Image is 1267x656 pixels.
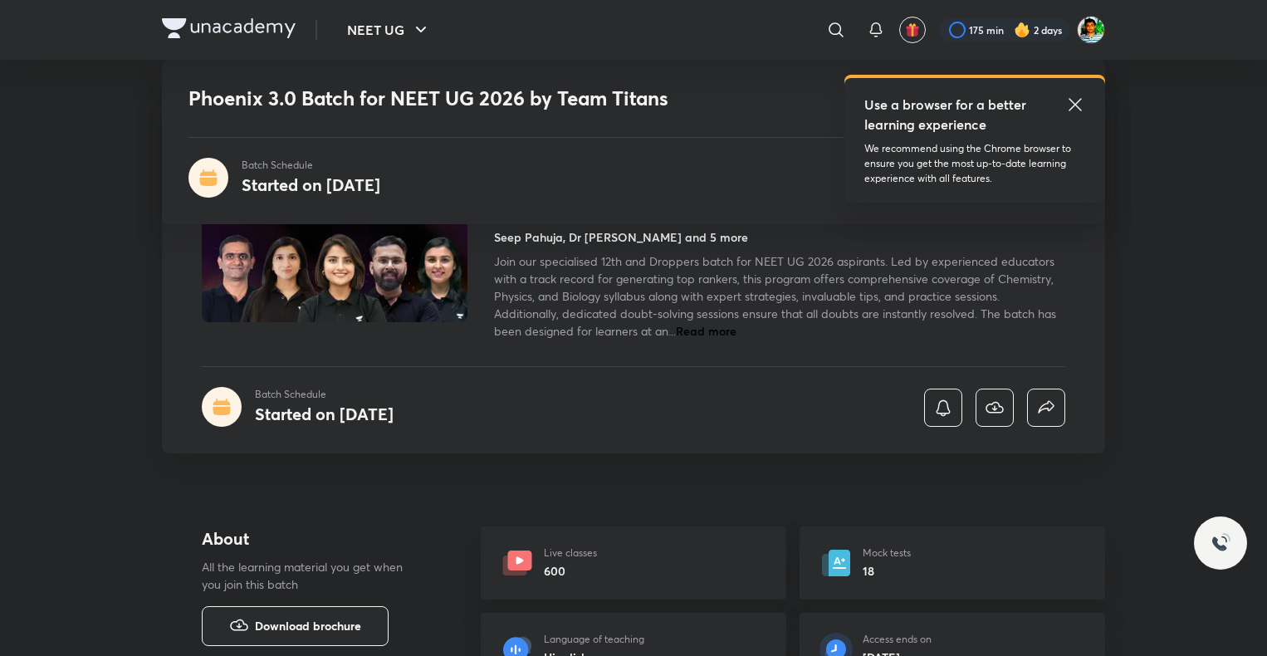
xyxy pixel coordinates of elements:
[544,562,597,580] h6: 600
[242,158,380,173] p: Batch Schedule
[905,22,920,37] img: avatar
[255,403,394,425] h4: Started on [DATE]
[202,526,428,551] h4: About
[544,546,597,561] p: Live classes
[162,18,296,38] img: Company Logo
[494,253,1056,339] span: Join our specialised 12th and Droppers batch for NEET UG 2026 aspirants. Led by experienced educa...
[494,228,748,246] h4: Seep Pahuja, Dr [PERSON_NAME] and 5 more
[242,174,380,196] h4: Started on [DATE]
[676,323,736,339] span: Read more
[162,18,296,42] a: Company Logo
[202,606,389,646] button: Download brochure
[863,562,911,580] h6: 18
[864,141,1085,186] p: We recommend using the Chrome browser to ensure you get the most up-to-date learning experience w...
[863,546,911,561] p: Mock tests
[863,632,932,647] p: Access ends on
[255,387,394,402] p: Batch Schedule
[1211,533,1230,553] img: ttu
[337,13,441,47] button: NEET UG
[188,86,839,110] h1: Phoenix 3.0 Batch for NEET UG 2026 by Team Titans
[199,171,470,324] img: Thumbnail
[202,558,416,593] p: All the learning material you get when you join this batch
[1014,22,1030,38] img: streak
[1077,16,1105,44] img: Mehul Ghosh
[899,17,926,43] button: avatar
[864,95,1030,135] h5: Use a browser for a better learning experience
[255,617,361,635] span: Download brochure
[544,632,644,647] p: Language of teaching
